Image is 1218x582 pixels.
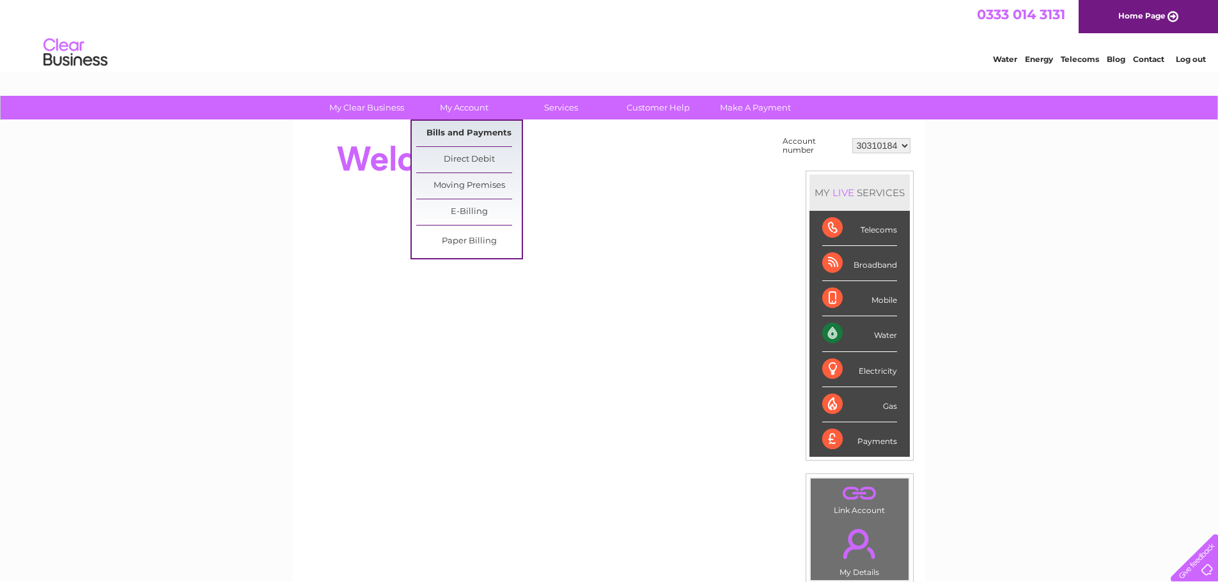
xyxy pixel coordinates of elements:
td: Account number [779,134,849,158]
a: . [814,521,905,566]
a: Energy [1025,54,1053,64]
a: Make A Payment [703,96,808,119]
a: Contact [1133,54,1164,64]
td: My Details [810,518,909,581]
a: E-Billing [416,199,522,225]
a: 0333 014 3131 [977,6,1065,22]
a: Direct Debit [416,147,522,172]
div: Electricity [822,352,897,387]
div: Telecoms [822,211,897,246]
a: Blog [1107,54,1125,64]
a: Water [993,54,1017,64]
div: Water [822,316,897,351]
a: . [814,482,905,504]
div: LIVE [830,187,857,199]
a: Telecoms [1061,54,1099,64]
a: Customer Help [605,96,711,119]
div: Mobile [822,281,897,316]
a: Moving Premises [416,173,522,199]
a: Paper Billing [416,229,522,254]
div: MY SERVICES [809,174,910,211]
a: My Clear Business [314,96,419,119]
a: My Account [411,96,517,119]
img: logo.png [43,33,108,72]
a: Services [508,96,614,119]
div: Gas [822,387,897,422]
div: Broadband [822,246,897,281]
div: Payments [822,422,897,457]
a: Bills and Payments [416,121,522,146]
a: Log out [1176,54,1206,64]
td: Link Account [810,478,909,518]
div: Clear Business is a trading name of Verastar Limited (registered in [GEOGRAPHIC_DATA] No. 3667643... [308,7,912,62]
